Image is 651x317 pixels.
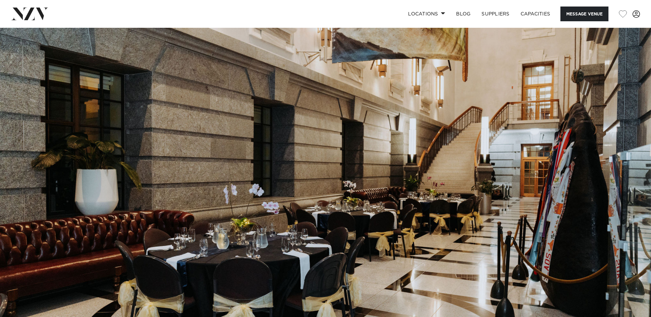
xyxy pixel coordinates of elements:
button: Message Venue [560,7,608,21]
a: SUPPLIERS [476,7,515,21]
a: Capacities [515,7,556,21]
a: BLOG [451,7,476,21]
a: Locations [403,7,451,21]
img: nzv-logo.png [11,8,48,20]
